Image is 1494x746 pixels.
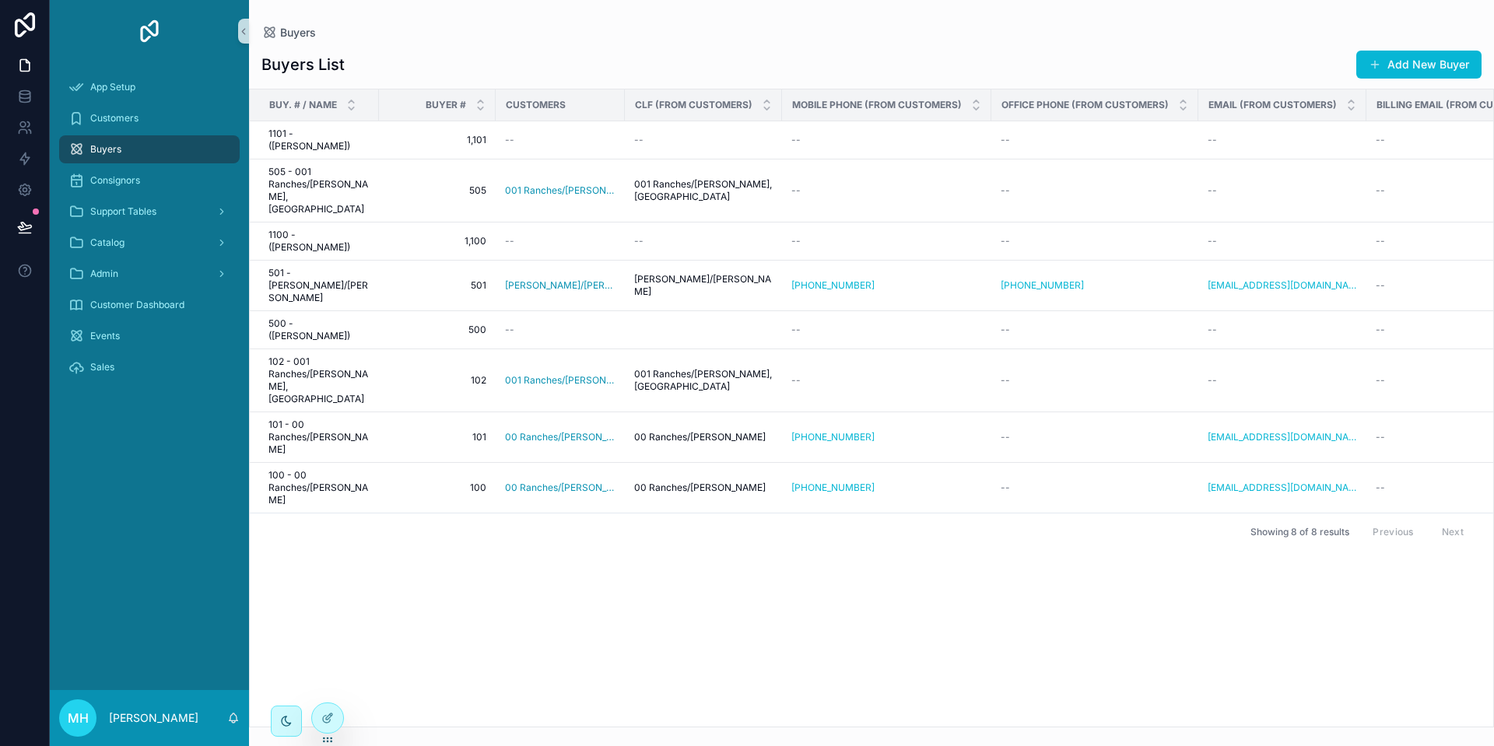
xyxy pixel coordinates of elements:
span: -- [791,374,801,387]
span: -- [1208,324,1217,336]
a: -- [505,134,615,146]
a: [EMAIL_ADDRESS][DOMAIN_NAME] [1208,431,1357,443]
span: -- [1208,134,1217,146]
span: -- [1001,324,1010,336]
span: Admin [90,268,118,280]
span: Consignors [90,174,140,187]
span: -- [1376,482,1385,494]
a: [PHONE_NUMBER] [791,431,875,443]
h1: Buyers List [261,54,345,75]
span: 00 Ranches/[PERSON_NAME] [634,431,766,443]
a: Buyers [59,135,240,163]
a: -- [1208,324,1357,336]
span: Sales [90,361,114,373]
a: 001 Ranches/[PERSON_NAME], [GEOGRAPHIC_DATA] [505,184,615,197]
a: [PERSON_NAME]/[PERSON_NAME] [505,279,615,292]
a: 100 [388,482,486,494]
span: CLF (from Customers) [635,99,752,111]
span: Customers [90,112,139,124]
span: -- [1001,431,1010,443]
a: Add New Buyer [1356,51,1482,79]
span: -- [1001,482,1010,494]
a: 001 Ranches/[PERSON_NAME], [GEOGRAPHIC_DATA] [634,178,773,203]
a: -- [1001,184,1189,197]
a: 00 Ranches/[PERSON_NAME] [505,431,615,443]
a: [PHONE_NUMBER] [1001,279,1189,292]
span: App Setup [90,81,135,93]
a: -- [505,235,615,247]
a: -- [1208,374,1357,387]
a: -- [634,134,773,146]
a: Catalog [59,229,240,257]
span: 501 [388,279,486,292]
span: Events [90,330,120,342]
a: 1,100 [388,235,486,247]
a: [EMAIL_ADDRESS][DOMAIN_NAME] [1208,279,1357,292]
a: -- [1001,482,1189,494]
a: [EMAIL_ADDRESS][DOMAIN_NAME] [1208,482,1357,494]
span: 501 - [PERSON_NAME]/[PERSON_NAME] [268,267,370,304]
a: -- [791,184,982,197]
span: -- [1001,184,1010,197]
a: 500 - ([PERSON_NAME]) [268,317,370,342]
a: -- [1001,431,1189,443]
a: 1101 - ([PERSON_NAME]) [268,128,370,152]
span: -- [505,235,514,247]
a: [PHONE_NUMBER] [791,431,982,443]
span: -- [505,134,514,146]
a: -- [634,235,773,247]
a: Buyers [261,25,316,40]
span: -- [791,324,801,336]
a: App Setup [59,73,240,101]
span: -- [1208,184,1217,197]
a: 505 [388,184,486,197]
img: App logo [137,19,162,44]
a: 101 [388,431,486,443]
span: -- [1376,374,1385,387]
a: -- [1001,374,1189,387]
a: 505 - 001 Ranches/[PERSON_NAME], [GEOGRAPHIC_DATA] [268,166,370,215]
span: Email (from Customers) [1208,99,1337,111]
a: Admin [59,260,240,288]
span: 00 Ranches/[PERSON_NAME] [634,482,766,494]
span: 001 Ranches/[PERSON_NAME], [GEOGRAPHIC_DATA] [505,374,615,387]
a: Events [59,322,240,350]
span: -- [791,134,801,146]
span: -- [1376,431,1385,443]
span: -- [1001,134,1010,146]
span: -- [1208,235,1217,247]
span: Customer Dashboard [90,299,184,311]
a: -- [1001,134,1189,146]
a: -- [1001,235,1189,247]
a: -- [791,324,982,336]
span: Buy. # / Name [269,99,337,111]
span: -- [1001,235,1010,247]
a: 00 Ranches/[PERSON_NAME] [634,482,773,494]
p: [PERSON_NAME] [109,710,198,726]
a: -- [1001,324,1189,336]
span: Office Phone (from Customers) [1001,99,1169,111]
a: 001 Ranches/[PERSON_NAME], [GEOGRAPHIC_DATA] [634,368,773,393]
a: 100 - 00 Ranches/[PERSON_NAME] [268,469,370,506]
span: 102 [388,374,486,387]
span: -- [1208,374,1217,387]
span: -- [634,235,644,247]
span: MH [68,709,89,727]
span: -- [1376,235,1385,247]
a: 00 Ranches/[PERSON_NAME] [505,482,615,494]
a: -- [791,374,982,387]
